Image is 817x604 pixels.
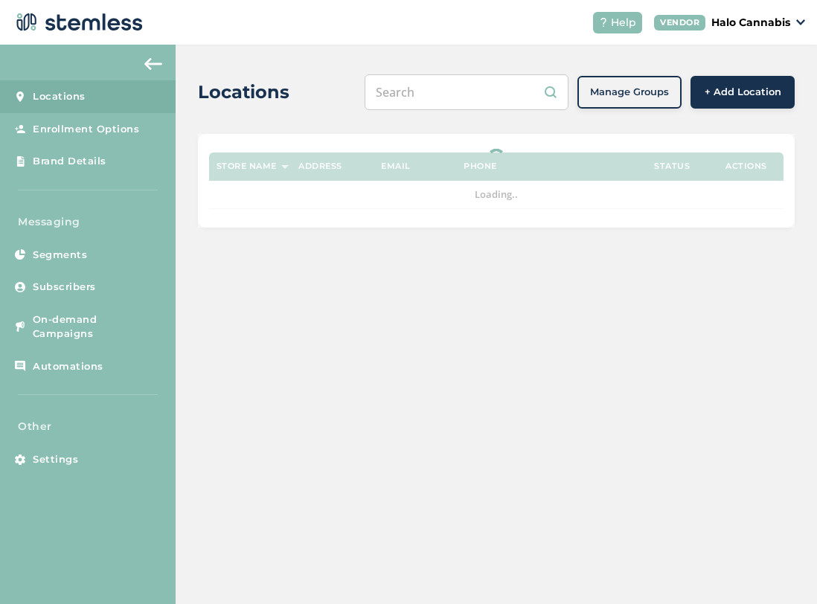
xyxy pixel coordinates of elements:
[654,15,705,30] div: VENDOR
[711,15,790,30] p: Halo Cannabis
[33,89,86,104] span: Locations
[611,15,636,30] span: Help
[691,76,795,109] button: + Add Location
[33,359,103,374] span: Automations
[577,76,682,109] button: Manage Groups
[144,58,162,70] img: icon-arrow-back-accent-c549486e.svg
[599,18,608,27] img: icon-help-white-03924b79.svg
[365,74,568,110] input: Search
[33,312,161,341] span: On-demand Campaigns
[590,85,669,100] span: Manage Groups
[33,452,78,467] span: Settings
[198,79,289,106] h2: Locations
[33,122,139,137] span: Enrollment Options
[796,19,805,25] img: icon_down-arrow-small-66adaf34.svg
[705,85,781,100] span: + Add Location
[33,280,96,295] span: Subscribers
[33,248,87,263] span: Segments
[12,7,143,37] img: logo-dark-0685b13c.svg
[33,154,106,169] span: Brand Details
